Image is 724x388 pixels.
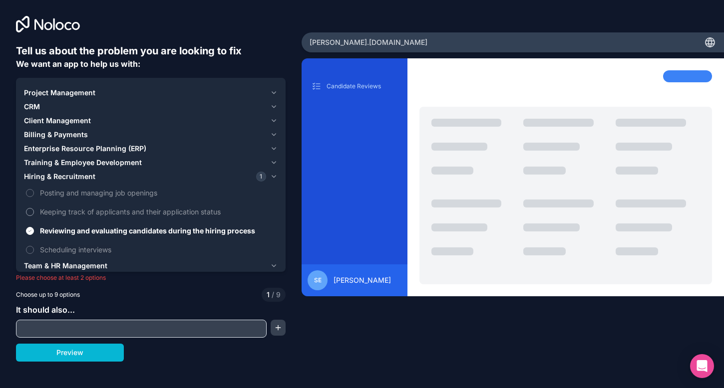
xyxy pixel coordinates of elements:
span: [PERSON_NAME] .[DOMAIN_NAME] [310,37,427,47]
button: Client Management [24,114,278,128]
span: Scheduling interviews [40,244,276,255]
button: Scheduling interviews [26,246,34,254]
button: Posting and managing job openings [26,189,34,197]
button: Project Management [24,86,278,100]
p: Please choose at least 2 options [16,274,286,282]
button: Enterprise Resource Planning (ERP) [24,142,278,156]
span: SE [314,276,322,284]
button: CRM [24,100,278,114]
span: Choose up to 9 options [16,290,80,299]
span: 9 [270,290,281,300]
span: Training & Employee Development [24,158,142,168]
span: Client Management [24,116,91,126]
span: 1 [267,290,270,300]
span: Team & HR Management [24,261,107,271]
button: Preview [16,344,124,362]
button: Team & HR Management [24,259,278,273]
div: scrollable content [310,78,399,256]
span: Posting and managing job openings [40,188,276,198]
button: Keeping track of applicants and their application status [26,208,34,216]
button: Billing & Payments [24,128,278,142]
span: Enterprise Resource Planning (ERP) [24,144,146,154]
span: 1 [256,172,266,182]
span: CRM [24,102,40,112]
p: Candidate Reviews [327,82,397,90]
span: It should also... [16,305,75,315]
div: Open Intercom Messenger [690,354,714,378]
span: We want an app to help us with: [16,59,140,69]
span: Project Management [24,88,95,98]
span: Keeping track of applicants and their application status [40,206,276,217]
button: Hiring & Recruitment1 [24,170,278,184]
span: [PERSON_NAME] [334,275,391,285]
span: Hiring & Recruitment [24,172,95,182]
button: Training & Employee Development [24,156,278,170]
h6: Tell us about the problem you are looking to fix [16,44,286,58]
div: Hiring & Recruitment1 [24,184,278,259]
span: Reviewing and evaluating candidates during the hiring process [40,225,276,236]
span: Billing & Payments [24,130,88,140]
span: / [272,290,274,299]
button: Reviewing and evaluating candidates during the hiring process [26,227,34,235]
